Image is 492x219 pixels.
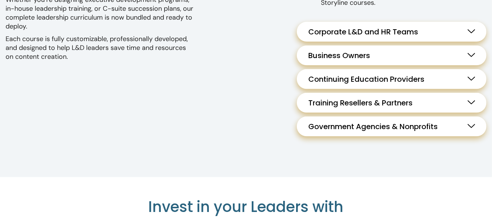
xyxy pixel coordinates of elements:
a: Government Agencies & Nonprofits [297,117,486,137]
a: Business Owners [297,46,486,65]
a: Corporate L&D and HR Teams [297,22,486,42]
span: Corporate L&D and HR Teams [308,27,422,36]
span: Government Agencies & Nonprofits [308,122,441,131]
span: Business Owners [308,51,374,60]
a: Continuing Education Providers [297,69,486,89]
span: Continuing Education Providers [308,75,428,84]
a: Training Resellers & Partners [297,93,486,113]
span: Training Resellers & Partners [308,98,416,107]
p: Each course is fully customizable, professionally developed, and designed to help L&D leaders sav... [6,34,195,61]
